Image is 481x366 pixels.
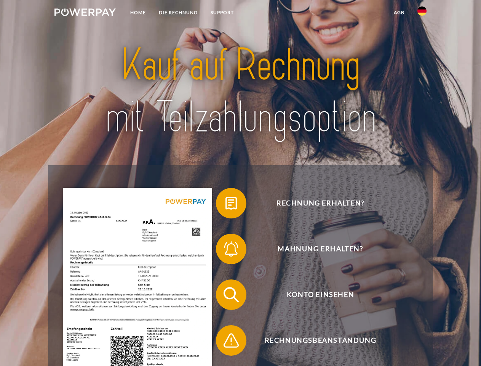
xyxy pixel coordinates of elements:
button: Konto einsehen [216,279,414,310]
a: Home [124,6,152,19]
img: qb_search.svg [222,285,241,304]
span: Mahnung erhalten? [227,234,414,264]
button: Mahnung erhalten? [216,234,414,264]
img: qb_warning.svg [222,331,241,350]
span: Konto einsehen [227,279,414,310]
img: logo-powerpay-white.svg [54,8,116,16]
span: Rechnungsbeanstandung [227,325,414,356]
a: agb [387,6,411,19]
img: title-powerpay_de.svg [73,37,408,146]
a: DIE RECHNUNG [152,6,204,19]
img: de [417,6,427,16]
img: qb_bill.svg [222,194,241,213]
button: Rechnungsbeanstandung [216,325,414,356]
a: SUPPORT [204,6,240,19]
img: qb_bell.svg [222,239,241,258]
span: Rechnung erhalten? [227,188,414,218]
button: Rechnung erhalten? [216,188,414,218]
